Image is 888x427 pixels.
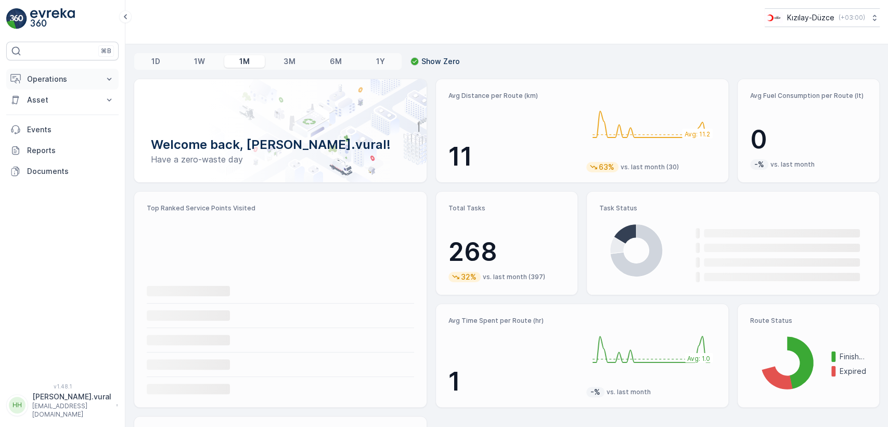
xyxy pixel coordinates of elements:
[376,56,384,67] p: 1Y
[27,145,114,156] p: Reports
[6,140,119,161] a: Reports
[6,119,119,140] a: Events
[598,162,615,172] p: 63%
[27,74,98,84] p: Operations
[151,56,160,67] p: 1D
[151,153,410,166] p: Have a zero-waste day
[750,317,867,325] p: Route Status
[839,14,865,22] p: ( +03:00 )
[151,136,410,153] p: Welcome back, [PERSON_NAME].vural!
[787,12,834,23] p: Kızılay-Düzce
[448,236,565,268] p: 268
[147,204,414,212] p: Top Ranked Service Points Visited
[27,124,114,135] p: Events
[770,160,815,169] p: vs. last month
[6,383,119,390] span: v 1.48.1
[30,8,75,29] img: logo_light-DOdMpM7g.png
[448,141,578,172] p: 11
[239,56,250,67] p: 1M
[460,272,478,282] p: 32%
[589,387,601,397] p: -%
[483,273,545,281] p: vs. last month (397)
[27,166,114,177] p: Documents
[6,90,119,110] button: Asset
[765,8,880,27] button: Kızılay-Düzce(+03:00)
[9,397,25,413] div: HH
[284,56,295,67] p: 3M
[607,388,651,396] p: vs. last month
[32,402,111,419] p: [EMAIL_ADDRESS][DOMAIN_NAME]
[448,366,578,397] p: 1
[421,56,460,67] p: Show Zero
[750,92,867,100] p: Avg Fuel Consumption per Route (lt)
[27,95,98,105] p: Asset
[840,366,867,376] p: Expired
[6,161,119,182] a: Documents
[621,163,679,171] p: vs. last month (30)
[448,317,578,325] p: Avg Time Spent per Route (hr)
[32,392,111,402] p: [PERSON_NAME].vural
[599,204,867,212] p: Task Status
[750,124,867,155] p: 0
[6,8,27,29] img: logo
[330,56,342,67] p: 6M
[194,56,205,67] p: 1W
[448,92,578,100] p: Avg Distance per Route (km)
[753,159,765,170] p: -%
[6,69,119,90] button: Operations
[840,351,867,362] p: Finished
[101,47,111,55] p: ⌘B
[6,392,119,419] button: HH[PERSON_NAME].vural[EMAIL_ADDRESS][DOMAIN_NAME]
[765,12,783,23] img: download_svj7U3e.png
[448,204,565,212] p: Total Tasks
